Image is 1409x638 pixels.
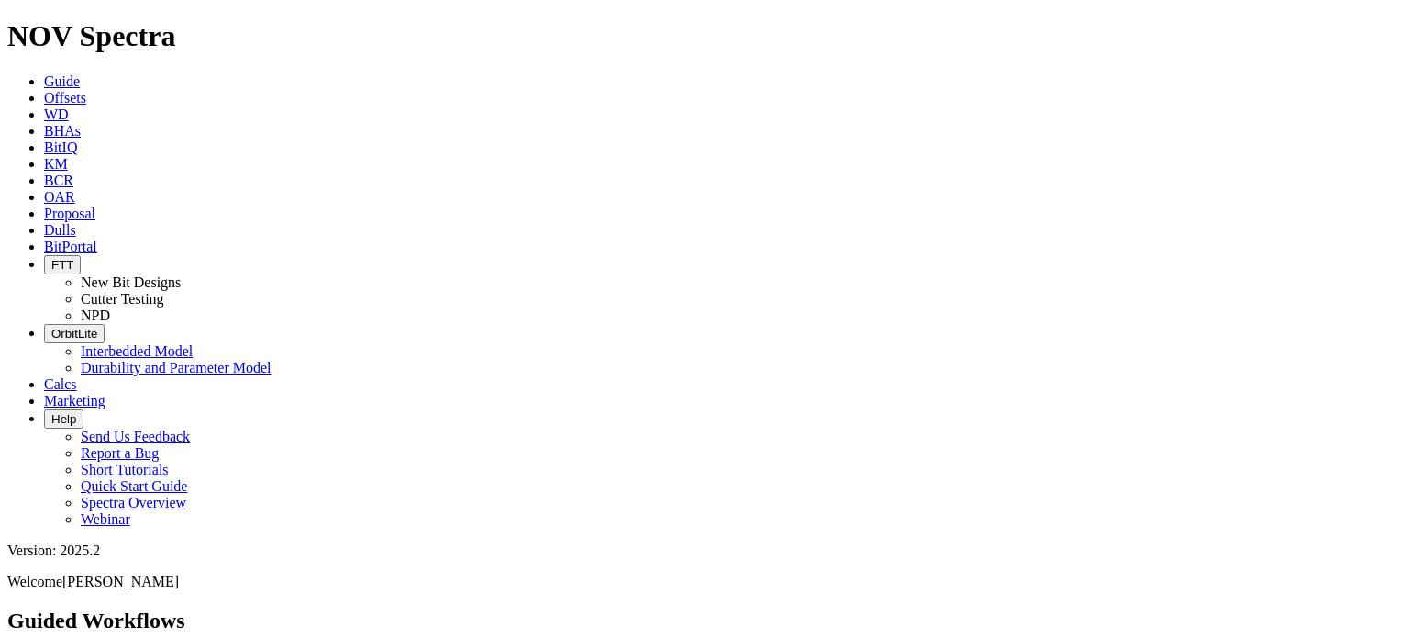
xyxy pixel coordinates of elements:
[7,574,1402,590] p: Welcome
[44,409,83,429] button: Help
[44,106,69,122] a: WD
[81,511,130,527] a: Webinar
[81,495,186,510] a: Spectra Overview
[44,376,77,392] a: Calcs
[44,206,95,221] a: Proposal
[7,19,1402,53] h1: NOV Spectra
[81,274,181,290] a: New Bit Designs
[81,462,169,477] a: Short Tutorials
[44,173,73,188] a: BCR
[7,543,1402,559] div: Version: 2025.2
[44,140,77,155] a: BitIQ
[44,73,80,89] a: Guide
[51,412,76,426] span: Help
[44,255,81,274] button: FTT
[44,222,76,238] a: Dulls
[81,478,187,494] a: Quick Start Guide
[44,189,75,205] a: OAR
[44,239,97,254] a: BitPortal
[7,609,1402,633] h2: Guided Workflows
[44,123,81,139] a: BHAs
[81,343,193,359] a: Interbedded Model
[81,445,159,461] a: Report a Bug
[81,308,110,323] a: NPD
[81,291,164,307] a: Cutter Testing
[81,429,190,444] a: Send Us Feedback
[51,327,97,341] span: OrbitLite
[44,393,105,409] a: Marketing
[81,360,272,375] a: Durability and Parameter Model
[51,258,73,272] span: FTT
[44,90,86,106] a: Offsets
[44,324,105,343] button: OrbitLite
[44,156,68,172] a: KM
[62,574,179,589] span: [PERSON_NAME]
